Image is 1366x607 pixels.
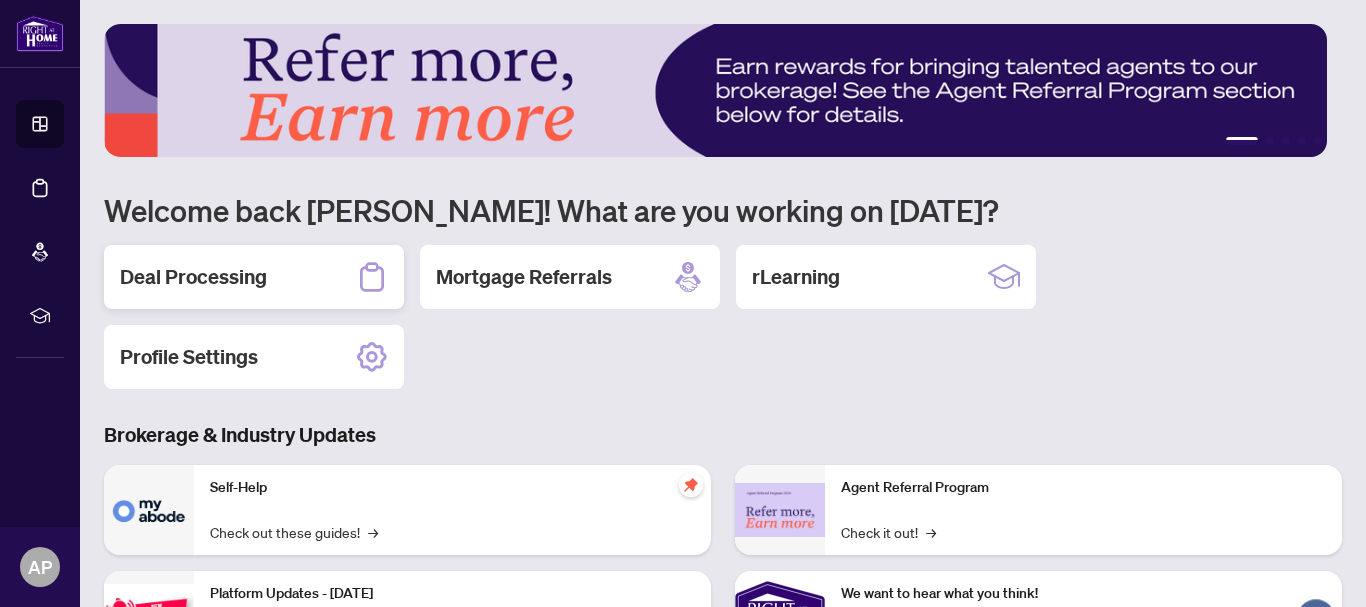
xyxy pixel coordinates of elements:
[926,521,936,543] span: →
[841,477,1326,499] p: Agent Referral Program
[752,263,840,291] h2: rLearning
[210,521,378,543] a: Check out these guides!→
[16,15,64,52] img: logo
[436,263,612,291] h2: Mortgage Referrals
[735,483,825,538] img: Agent Referral Program
[841,583,1326,605] p: We want to hear what you think!
[841,521,936,543] a: Check it out!→
[104,24,1327,157] img: Slide 0
[1286,537,1346,597] button: Open asap
[104,191,1342,229] h1: Welcome back [PERSON_NAME]! What are you working on [DATE]?
[1282,137,1290,145] button: 3
[1314,137,1322,145] button: 5
[679,473,703,497] span: pushpin
[1226,137,1258,145] button: 1
[120,263,267,291] h2: Deal Processing
[1266,137,1274,145] button: 2
[104,421,1342,449] h3: Brokerage & Industry Updates
[368,521,378,543] span: →
[210,583,695,605] p: Platform Updates - [DATE]
[104,465,194,555] img: Self-Help
[120,343,258,371] h2: Profile Settings
[210,477,695,499] p: Self-Help
[28,553,52,581] span: AP
[1298,137,1306,145] button: 4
